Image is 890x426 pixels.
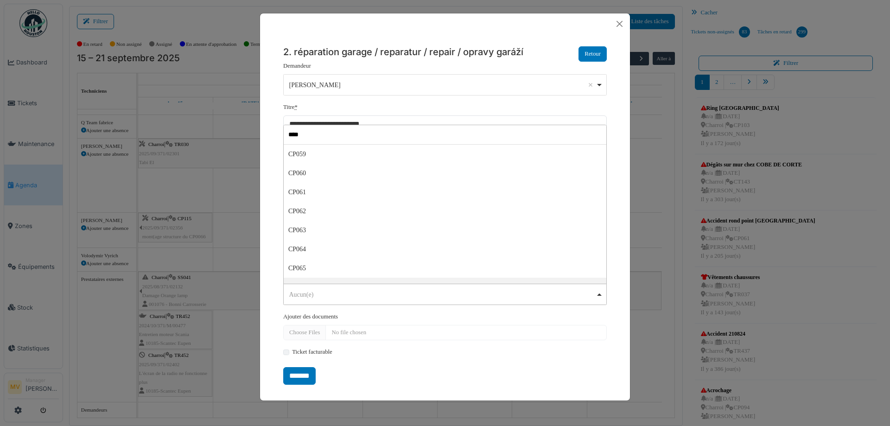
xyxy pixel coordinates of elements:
[294,104,297,110] abbr: Requis
[289,80,596,90] div: [PERSON_NAME]
[578,46,607,62] button: Retour
[292,348,332,356] label: Ticket facturable
[284,259,606,278] div: CP065
[283,103,298,112] label: Titre
[284,240,606,259] div: CP064
[586,80,595,89] button: Remove item: '7299'
[284,221,606,240] div: CP063
[284,125,606,145] input: Aucun(e)
[284,183,606,202] div: CP061
[283,62,311,70] label: Demandeur
[284,145,606,164] div: CP059
[289,290,596,299] div: Aucun(e)
[283,46,523,58] h5: 2. réparation garage / reparatur / repair / opravy garáží
[283,312,338,321] label: Ajouter des documents
[284,202,606,221] div: CP062
[284,278,606,297] div: CP066
[613,17,626,31] button: Close
[284,164,606,183] div: CP060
